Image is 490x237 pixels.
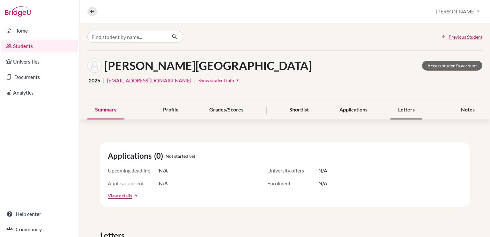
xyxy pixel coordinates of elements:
a: View details [108,192,132,199]
a: Previous Student [442,34,482,40]
span: Show student info [198,78,234,83]
a: Students [1,40,78,52]
span: | [103,77,104,84]
a: arrow_forward [132,194,138,198]
a: Analytics [1,86,78,99]
h1: [PERSON_NAME][GEOGRAPHIC_DATA] [104,59,312,73]
img: Bridge-U [5,6,31,17]
div: Notes [453,101,482,119]
div: Grades/Scores [202,101,251,119]
a: Home [1,24,78,37]
span: Previous Student [449,34,482,40]
div: Letters [390,101,422,119]
span: 2026 [89,77,100,84]
span: N/A [318,180,327,187]
a: Universities [1,55,78,68]
div: Profile [155,101,186,119]
input: Find student by name... [87,31,167,43]
span: Application sent [108,180,159,187]
a: Access student's account [422,61,482,71]
span: (0) [154,150,166,162]
span: University offers [267,167,318,174]
span: Upcoming deadline [108,167,159,174]
a: Documents [1,71,78,83]
a: Community [1,223,78,236]
button: Show student infoarrow_drop_down [198,75,241,85]
a: Help center [1,208,78,220]
span: N/A [159,180,168,187]
i: arrow_drop_down [234,77,241,83]
button: [PERSON_NAME] [433,5,482,18]
span: N/A [159,167,168,174]
span: Not started yet [166,153,195,159]
div: Summary [87,101,124,119]
div: Applications [332,101,375,119]
span: | [194,77,196,84]
a: [EMAIL_ADDRESS][DOMAIN_NAME] [107,77,191,84]
span: Applications [108,150,154,162]
div: Shortlist [282,101,316,119]
span: N/A [318,167,327,174]
span: Enrolment [267,180,318,187]
img: Diego Trias's avatar [87,58,102,73]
